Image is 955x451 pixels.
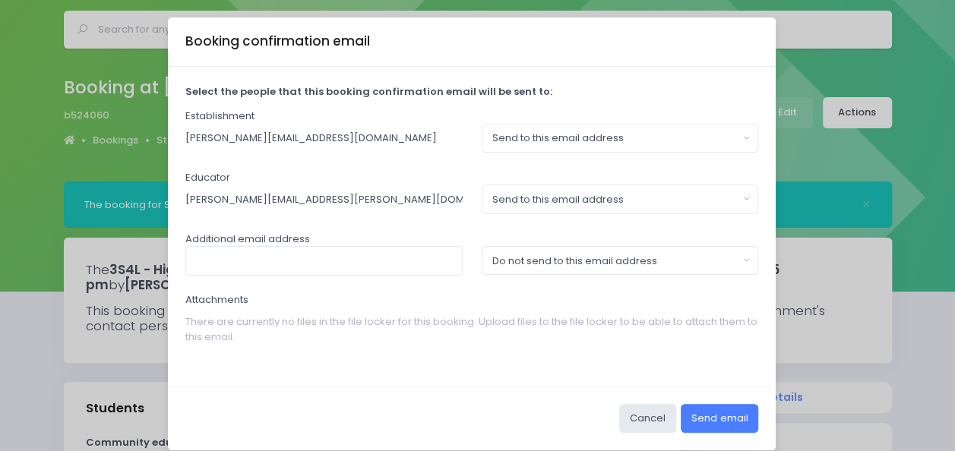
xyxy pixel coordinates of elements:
[619,404,676,433] button: Cancel
[185,170,759,214] div: Educator
[482,184,759,213] button: Send to this email address
[482,124,759,153] button: Send to this email address
[185,32,370,51] h5: Booking confirmation email
[185,232,759,276] div: Additional email address
[185,84,552,99] strong: Select the people that this booking confirmation email will be sent to:
[185,307,759,352] p: There are currently no files in the file locker for this booking. Upload files to the file locker...
[492,192,738,207] div: Send to this email address
[185,292,759,351] div: Attachments
[492,254,738,269] div: Do not send to this email address
[492,131,738,146] div: Send to this email address
[681,404,758,433] button: Send email
[482,246,759,275] button: Do not send to this email address
[185,109,759,153] div: Establishment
